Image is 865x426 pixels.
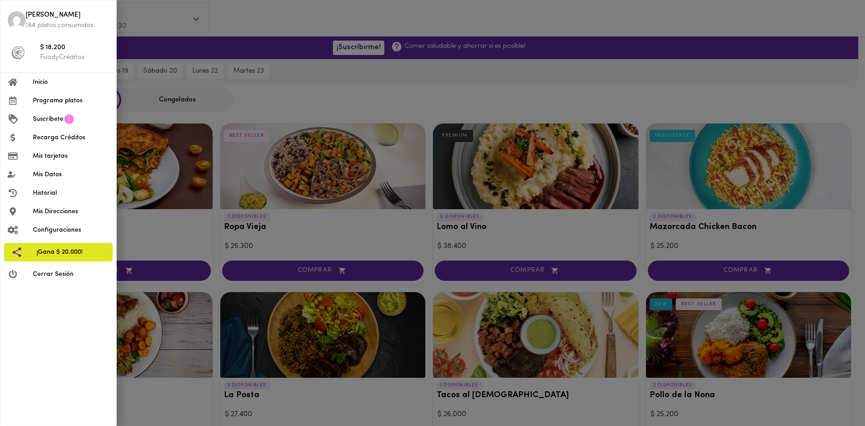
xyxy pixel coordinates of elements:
[33,115,64,124] span: Suscríbete
[813,374,856,417] iframe: Messagebird Livechat Widget
[33,225,109,235] span: Configuraciones
[36,247,105,257] span: ¡Gana $ 20.000!
[40,43,109,53] span: $ 18.200
[33,188,109,198] span: Historial
[33,207,109,216] span: Mis Direcciones
[26,21,109,30] p: 184 platos consumidos
[33,170,109,179] span: Mis Datos
[33,78,109,87] span: Inicio
[33,270,109,279] span: Cerrar Sesión
[33,96,109,105] span: Programa platos
[26,10,109,21] span: [PERSON_NAME]
[40,53,109,62] p: FoodyCréditos
[33,133,109,142] span: Recarga Créditos
[33,151,109,161] span: Mis tarjetas
[11,46,25,60] img: foody-creditos-black.png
